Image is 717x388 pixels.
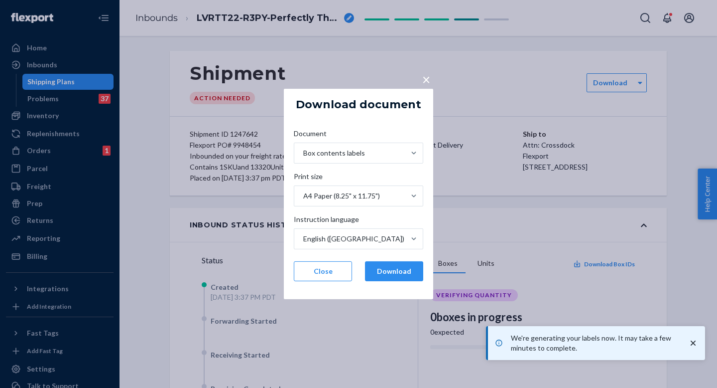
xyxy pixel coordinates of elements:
div: A4 Paper (8.25" x 11.75") [303,191,380,201]
span: Instruction language [294,214,359,228]
button: Download [365,261,423,281]
div: Box contents labels [303,148,365,158]
svg: close toast [688,338,698,348]
span: Document [294,129,327,143]
span: Print size [294,172,323,186]
input: DocumentBox contents labels [302,148,303,158]
h5: Download document [296,99,421,111]
input: Instruction languageEnglish ([GEOGRAPHIC_DATA]) [302,234,303,244]
p: We're generating your labels now. It may take a few minutes to complete. [511,333,678,353]
span: × [422,71,430,88]
div: English ([GEOGRAPHIC_DATA]) [303,234,404,244]
button: Close [294,261,352,281]
input: Print sizeA4 Paper (8.25" x 11.75") [302,191,303,201]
